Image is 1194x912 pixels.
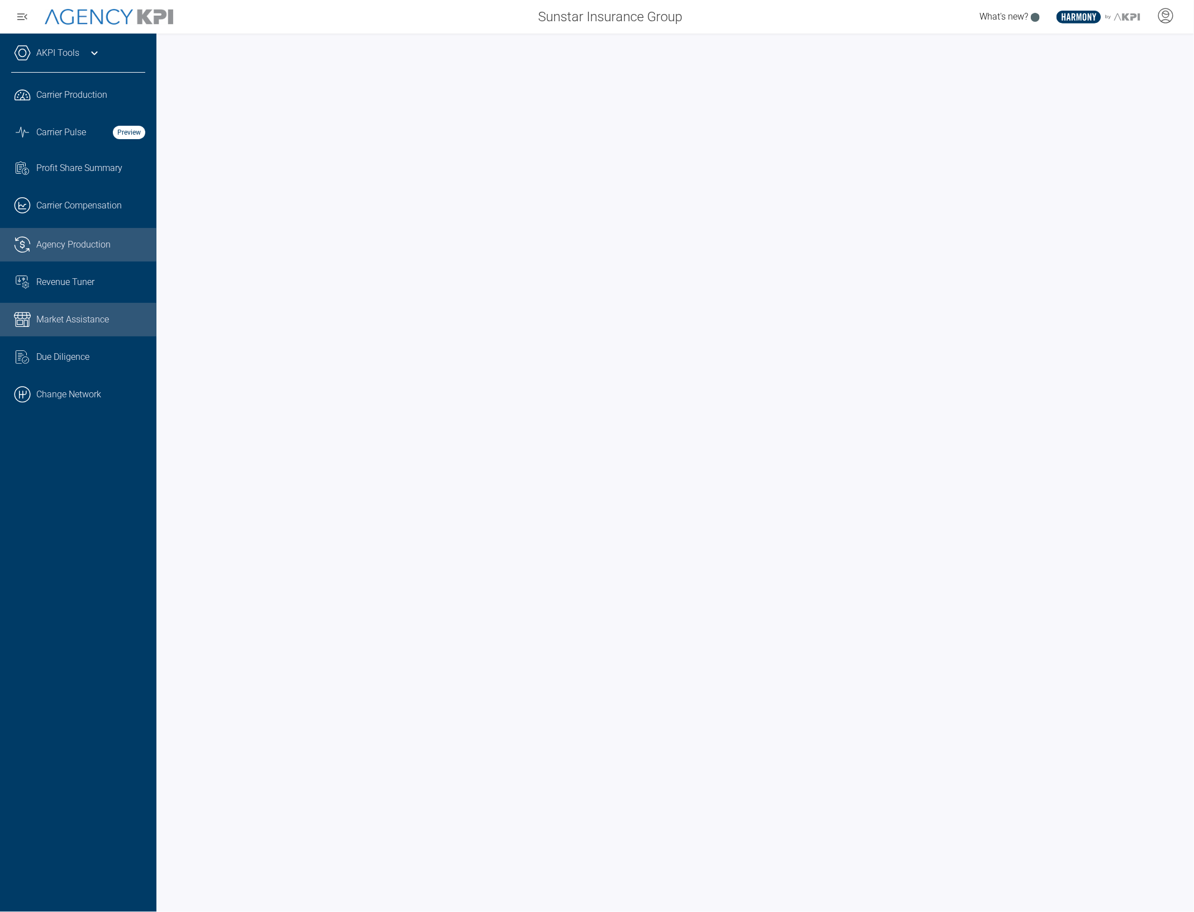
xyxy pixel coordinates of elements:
span: Due Diligence [36,350,89,364]
span: Market Assistance [36,313,109,326]
img: AgencyKPI [45,9,173,25]
span: Revenue Tuner [36,275,94,289]
span: Carrier Compensation [36,199,122,212]
span: Carrier Pulse [36,126,86,139]
span: Agency Production [36,238,111,251]
span: Sunstar Insurance Group [538,7,682,27]
a: AKPI Tools [36,46,79,60]
strong: Preview [113,126,145,139]
span: Profit Share Summary [36,161,122,175]
span: What's new? [979,11,1028,22]
span: Carrier Production [36,88,107,102]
